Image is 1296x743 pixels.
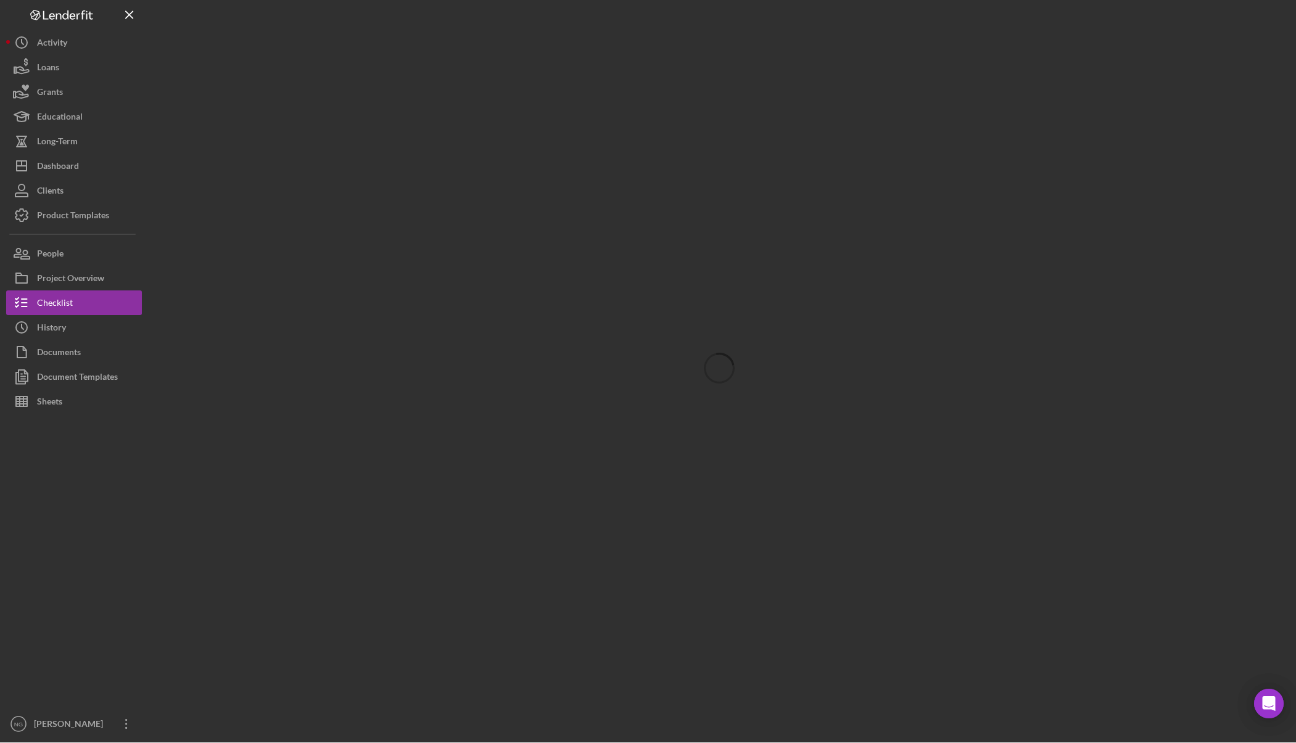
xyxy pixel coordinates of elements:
[37,241,64,269] div: People
[6,315,142,340] button: History
[6,154,142,178] button: Dashboard
[6,55,142,80] button: Loans
[37,55,59,83] div: Loans
[37,203,109,231] div: Product Templates
[6,712,142,736] button: NG[PERSON_NAME]
[37,389,62,417] div: Sheets
[14,721,23,728] text: NG
[37,154,79,181] div: Dashboard
[1254,689,1284,718] div: Open Intercom Messenger
[6,266,142,290] button: Project Overview
[37,104,83,132] div: Educational
[6,241,142,266] button: People
[6,340,142,364] button: Documents
[37,364,118,392] div: Document Templates
[37,315,66,343] div: History
[6,30,142,55] button: Activity
[6,104,142,129] button: Educational
[37,80,63,107] div: Grants
[6,290,142,315] button: Checklist
[37,129,78,157] div: Long-Term
[37,340,81,367] div: Documents
[6,129,142,154] button: Long-Term
[6,178,142,203] button: Clients
[6,80,142,104] button: Grants
[31,712,111,739] div: [PERSON_NAME]
[37,30,67,58] div: Activity
[37,266,104,294] div: Project Overview
[37,178,64,206] div: Clients
[37,290,73,318] div: Checklist
[6,364,142,389] button: Document Templates
[6,389,142,414] button: Sheets
[6,203,142,228] button: Product Templates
